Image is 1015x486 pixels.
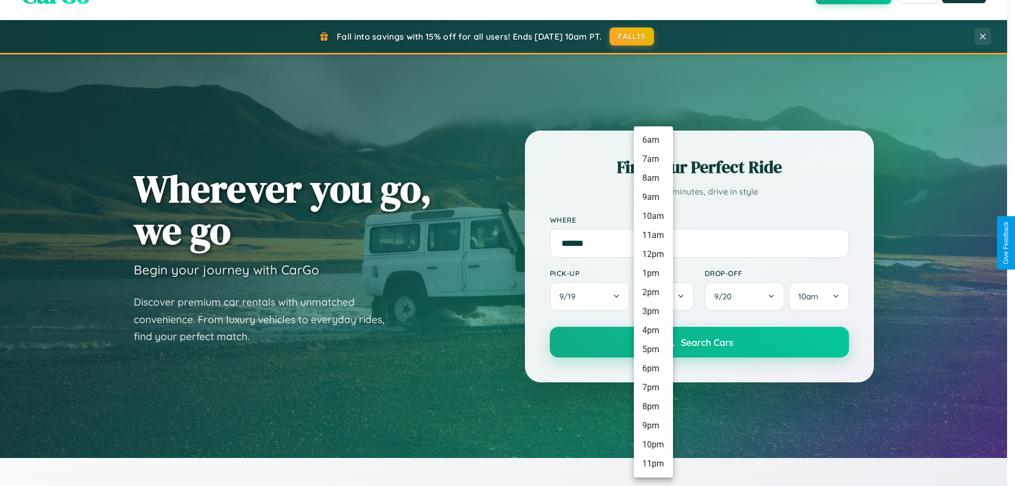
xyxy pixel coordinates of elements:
[634,340,673,359] li: 5pm
[634,378,673,397] li: 7pm
[634,188,673,207] li: 9am
[634,454,673,473] li: 11pm
[634,245,673,264] li: 12pm
[634,283,673,302] li: 2pm
[634,150,673,169] li: 7am
[634,169,673,188] li: 8am
[634,207,673,226] li: 10am
[634,359,673,378] li: 6pm
[634,302,673,321] li: 3pm
[634,416,673,435] li: 9pm
[634,321,673,340] li: 4pm
[634,264,673,283] li: 1pm
[634,226,673,245] li: 11am
[1002,222,1010,264] div: Give Feedback
[634,131,673,150] li: 6am
[634,435,673,454] li: 10pm
[634,397,673,416] li: 8pm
